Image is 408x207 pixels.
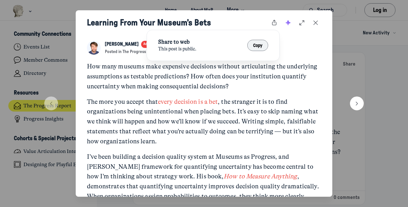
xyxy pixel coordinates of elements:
[143,42,153,47] span: Admin
[310,17,321,29] button: Close post
[224,173,297,180] a: How to Measure Anything
[105,49,159,55] button: Posted in The Progress Report
[87,97,321,147] p: The more you accept that , the stranger it is to find organizations being unintentional when plac...
[158,98,218,105] a: every decision is a bet
[158,39,247,46] span: Share to web
[87,62,321,91] p: How many museums make expensive decisions without articulating the underlying assumptions as test...
[158,45,247,52] span: This post is public.
[87,41,101,55] a: View Kyle Bowen profile
[87,18,263,28] h4: Learning From Your Museum’s Bets
[283,17,294,29] button: Summarize
[247,40,268,51] button: Copy
[105,41,139,48] a: View Kyle Bowen profile
[296,17,308,29] button: Open post in full page
[268,17,280,29] button: Share post
[105,41,199,55] button: View Kyle Bowen profileAdmin+31hPosted in The Progress Report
